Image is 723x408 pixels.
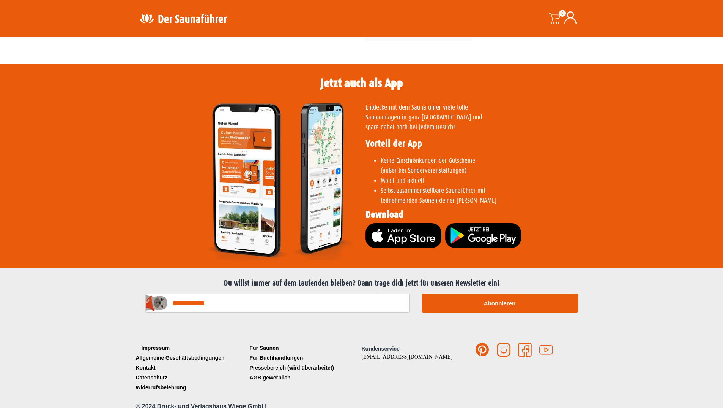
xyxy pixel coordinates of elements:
span: Entdecke mit dem Saunaführer viele tolle [365,104,468,111]
span: Keine Einschränkungen der Gutscheine (außer bei Sonderveranstaltungen) [381,157,475,174]
a: Widerrufsbelehrung [134,383,248,392]
img: google-play-badge [445,223,521,248]
a: Impressum [134,343,248,353]
span: 0 [559,10,566,17]
h2: Du willst immer auf dem Laufenden bleiben? Dann trage dich jetzt für unseren Newsletter ein! [138,279,586,288]
a: [EMAIL_ADDRESS][DOMAIN_NAME] [362,354,453,360]
a: AGB gewerblich [248,373,362,383]
span: Selbst zusammenstellbare Saunaführer mit [381,187,485,194]
span: Mobil und aktuell [381,177,424,184]
li: teilnehmenden Saunen deiner [PERSON_NAME] [381,186,582,206]
a: Kontakt [134,363,248,373]
nav: Menü [134,343,248,392]
nav: Menü [248,343,362,383]
a: Allgemeine Geschäftsbedingungen [134,353,248,363]
a: Pressebereich (wird überarbeitet) [248,363,362,373]
h2: Download [365,210,582,220]
img: ios-app-store-badge [365,223,441,248]
a: Für Buchhandlungen [248,353,362,363]
button: Abonnieren [422,294,578,313]
h1: Jetzt auch als App [320,77,403,89]
span: Kundenservice [362,346,400,352]
span: spare dabei noch bei jedem Besuch! [365,124,455,131]
a: Für Saunen [248,343,362,353]
span: Saunaanlagen in ganz [GEOGRAPHIC_DATA] und [365,114,482,121]
span: Vorteil der App [365,138,422,149]
a: Datenschutz [134,373,248,383]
